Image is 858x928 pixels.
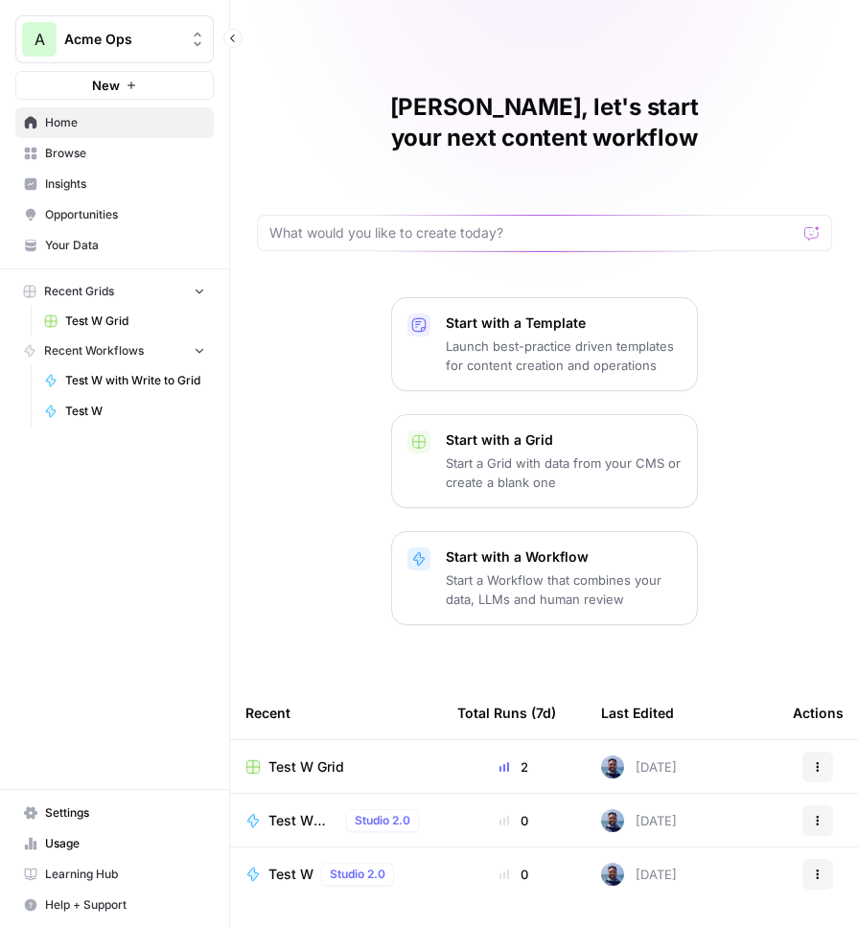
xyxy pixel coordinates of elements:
[15,169,214,199] a: Insights
[15,199,214,230] a: Opportunities
[446,453,682,492] p: Start a Grid with data from your CMS or create a blank one
[268,811,338,830] span: Test W with Write to Grid
[391,297,698,391] button: Start with a TemplateLaunch best-practice driven templates for content creation and operations
[65,403,205,420] span: Test W
[245,863,427,886] a: Test WStudio 2.0
[15,107,214,138] a: Home
[15,798,214,828] a: Settings
[245,686,427,739] div: Recent
[457,811,570,830] div: 0
[15,890,214,920] button: Help + Support
[35,365,214,396] a: Test W with Write to Grid
[15,230,214,261] a: Your Data
[45,145,205,162] span: Browse
[446,570,682,609] p: Start a Workflow that combines your data, LLMs and human review
[92,76,120,95] span: New
[15,277,214,306] button: Recent Grids
[45,835,205,852] span: Usage
[65,313,205,330] span: Test W Grid
[15,828,214,859] a: Usage
[268,757,344,777] span: Test W Grid
[245,757,427,777] a: Test W Grid
[793,686,844,739] div: Actions
[330,866,385,883] span: Studio 2.0
[15,336,214,365] button: Recent Workflows
[457,757,570,777] div: 2
[45,206,205,223] span: Opportunities
[15,71,214,100] button: New
[35,396,214,427] a: Test W
[446,430,682,450] p: Start with a Grid
[44,342,144,360] span: Recent Workflows
[15,859,214,890] a: Learning Hub
[355,812,410,829] span: Studio 2.0
[45,175,205,193] span: Insights
[268,865,313,884] span: Test W
[601,809,624,832] img: nzmv7wo2iw7oweuhef6gztoeqcdv
[601,863,624,886] img: nzmv7wo2iw7oweuhef6gztoeqcdv
[35,306,214,336] a: Test W Grid
[601,863,677,886] div: [DATE]
[45,114,205,131] span: Home
[35,28,45,51] span: A
[601,809,677,832] div: [DATE]
[45,804,205,822] span: Settings
[457,686,556,739] div: Total Runs (7d)
[45,896,205,914] span: Help + Support
[45,866,205,883] span: Learning Hub
[446,313,682,333] p: Start with a Template
[601,755,677,778] div: [DATE]
[245,809,427,832] a: Test W with Write to GridStudio 2.0
[601,686,674,739] div: Last Edited
[64,30,180,49] span: Acme Ops
[446,547,682,567] p: Start with a Workflow
[391,531,698,625] button: Start with a WorkflowStart a Workflow that combines your data, LLMs and human review
[457,865,570,884] div: 0
[45,237,205,254] span: Your Data
[65,372,205,389] span: Test W with Write to Grid
[269,223,797,243] input: What would you like to create today?
[391,414,698,508] button: Start with a GridStart a Grid with data from your CMS or create a blank one
[446,336,682,375] p: Launch best-practice driven templates for content creation and operations
[257,92,832,153] h1: [PERSON_NAME], let's start your next content workflow
[15,15,214,63] button: Workspace: Acme Ops
[44,283,114,300] span: Recent Grids
[15,138,214,169] a: Browse
[601,755,624,778] img: nzmv7wo2iw7oweuhef6gztoeqcdv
